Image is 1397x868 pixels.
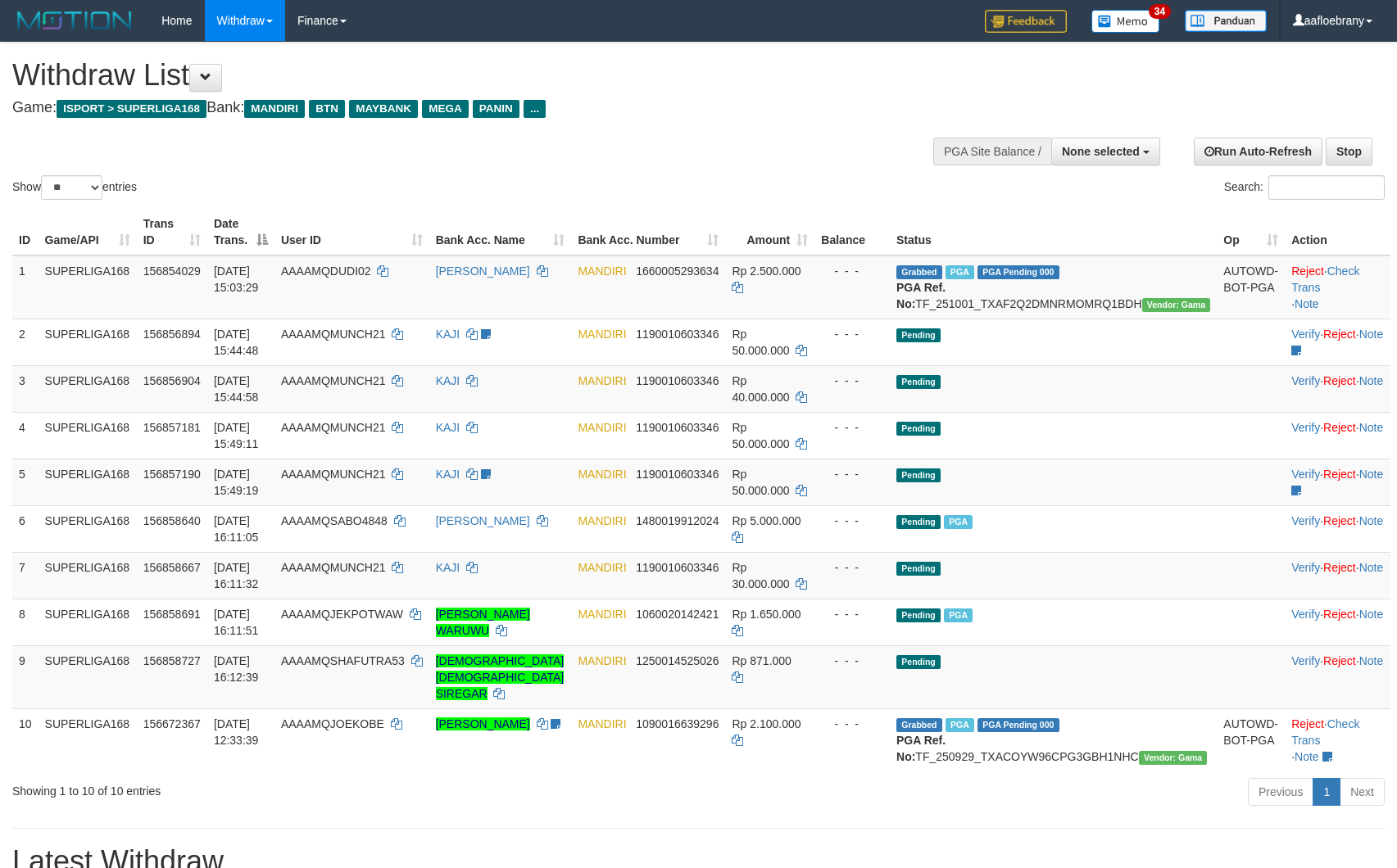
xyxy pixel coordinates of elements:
th: User ID: activate to sort column ascending [274,209,429,255]
td: · · [1285,319,1390,365]
td: SUPERLIGA168 [39,505,137,552]
td: · · [1285,505,1390,552]
label: Search: [1224,175,1385,200]
td: SUPERLIGA168 [39,459,137,505]
td: SUPERLIGA168 [39,412,137,459]
td: · · [1285,459,1390,505]
span: Rp 30.000.000 [732,561,789,590]
a: Note [1359,608,1384,621]
span: MANDIRI [578,514,626,527]
td: SUPERLIGA168 [39,365,137,412]
td: 10 [12,708,39,771]
td: · · [1285,708,1390,771]
div: - - - [821,466,883,482]
td: TF_250929_TXACOYW96CPG3GBH1NHC [890,708,1217,771]
span: AAAAMQDUDI02 [281,264,371,278]
span: MANDIRI [578,717,626,730]
th: Bank Acc. Name: activate to sort column ascending [429,209,572,255]
td: SUPERLIGA168 [39,599,137,645]
a: Reject [1323,514,1356,527]
span: 156856894 [143,328,201,341]
td: SUPERLIGA168 [39,708,137,771]
td: 5 [12,459,39,505]
label: Show entries [12,175,137,200]
span: PGA Pending [977,718,1059,732]
span: [DATE] 16:12:39 [214,654,259,684]
a: Check Trans [1291,717,1359,747]
span: AAAAMQMUNCH21 [281,561,386,574]
a: Run Auto-Refresh [1194,138,1322,165]
span: Rp 871.000 [732,654,791,667]
a: Reject [1323,561,1356,574]
div: PGA Site Balance / [933,138,1051,165]
span: Rp 2.100.000 [732,717,801,730]
a: Reject [1323,468,1356,481]
td: · · [1285,365,1390,412]
a: Verify [1291,654,1320,667]
a: Verify [1291,561,1320,574]
a: Check Trans [1291,264,1359,294]
span: Rp 5.000.000 [732,514,801,527]
span: Vendor URL: https://trx31.1velocity.biz [1142,298,1211,312]
span: MANDIRI [578,561,626,574]
span: Copy 1190010603346 to clipboard [636,421,719,434]
td: SUPERLIGA168 [39,645,137,708]
span: Copy 1090016639296 to clipboard [636,717,719,730]
span: MAYBANK [349,100,418,118]
input: Search: [1268,175,1385,200]
span: AAAAMQSABO4848 [281,514,388,527]
div: Showing 1 to 10 of 10 entries [12,776,569,799]
div: - - - [821,326,883,342]
a: Note [1295,750,1319,763]
div: - - - [821,513,883,529]
div: - - - [821,263,883,279]
span: Copy 1190010603346 to clipboard [636,468,719,481]
button: None selected [1051,138,1160,165]
span: Vendor URL: https://trx31.1velocity.biz [1139,751,1208,765]
span: PGA Pending [977,265,1059,279]
span: Pending [896,375,941,389]
td: SUPERLIGA168 [39,255,137,319]
a: Previous [1248,778,1313,806]
a: Note [1359,514,1384,527]
td: 6 [12,505,39,552]
td: 4 [12,412,39,459]
td: 2 [12,319,39,365]
span: [DATE] 16:11:05 [214,514,259,544]
span: Marked by aafsoycanthlai [944,608,973,622]
div: - - - [821,606,883,622]
td: AUTOWD-BOT-PGA [1217,708,1285,771]
td: · · [1285,552,1390,599]
span: Rp 50.000.000 [732,328,789,357]
span: AAAAMQJEKPOTWAW [281,608,403,621]
span: 156672367 [143,717,201,730]
a: [PERSON_NAME] [436,264,530,278]
th: Date Trans.: activate to sort column descending [207,209,274,255]
span: [DATE] 15:44:48 [214,328,259,357]
a: Verify [1291,374,1320,387]
span: AAAAMQJOEKOBE [281,717,384,730]
a: Verify [1291,468,1320,481]
th: Bank Acc. Number: activate to sort column ascending [571,209,725,255]
span: Rp 50.000.000 [732,468,789,497]
span: [DATE] 15:49:11 [214,421,259,450]
span: 34 [1149,4,1171,19]
a: Note [1359,468,1384,481]
img: Feedback.jpg [985,10,1067,33]
td: 1 [12,255,39,319]
a: KAJI [436,421,460,434]
a: Reject [1323,421,1356,434]
div: - - - [821,716,883,732]
td: TF_251001_TXAF2Q2DMNRMOMRQ1BDH [890,255,1217,319]
span: MANDIRI [578,654,626,667]
th: Amount: activate to sort column ascending [725,209,814,255]
td: · · [1285,599,1390,645]
span: [DATE] 15:44:58 [214,374,259,404]
span: ... [524,100,546,118]
td: 8 [12,599,39,645]
span: None selected [1062,145,1140,158]
span: Marked by aafsoycanthlai [946,265,974,279]
td: · · [1285,255,1390,319]
a: Reject [1291,264,1324,278]
td: SUPERLIGA168 [39,552,137,599]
